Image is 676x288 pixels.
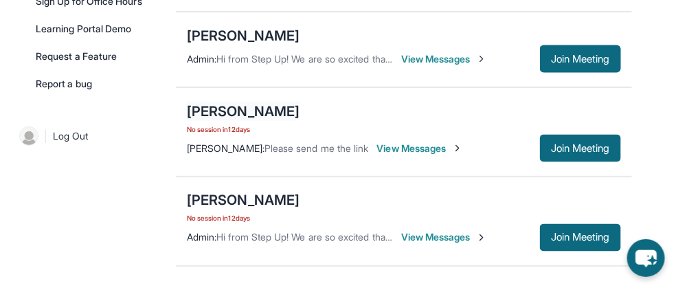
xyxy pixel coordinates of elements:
div: [PERSON_NAME] [187,191,300,210]
span: No session in 12 days [187,124,300,135]
a: |Log Out [14,121,162,151]
span: Join Meeting [551,55,610,63]
img: Chevron-Right [476,54,487,65]
span: View Messages [401,231,487,245]
a: Report a bug [27,71,162,96]
button: Join Meeting [540,45,621,73]
span: Log Out [53,129,89,143]
a: Request a Feature [27,44,162,69]
span: Join Meeting [551,234,610,242]
img: Chevron-Right [452,143,463,154]
span: [PERSON_NAME] : [187,142,264,154]
button: chat-button [627,239,665,277]
a: Learning Portal Demo [27,16,162,41]
span: View Messages [401,52,487,66]
span: Please send me the link [264,142,369,154]
img: Chevron-Right [476,232,487,243]
div: [PERSON_NAME] [187,102,300,121]
img: user-img [19,126,38,146]
span: Admin : [187,53,216,65]
span: View Messages [377,142,463,155]
button: Join Meeting [540,135,621,162]
span: Admin : [187,232,216,243]
span: | [44,128,47,144]
div: [PERSON_NAME] [187,26,300,45]
span: No session in 12 days [187,213,300,224]
span: Join Meeting [551,144,610,153]
button: Join Meeting [540,224,621,252]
